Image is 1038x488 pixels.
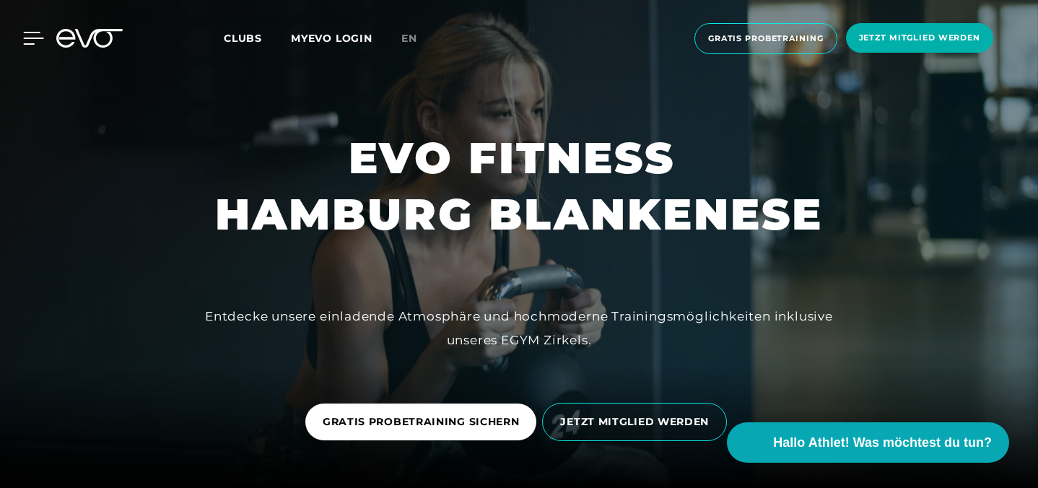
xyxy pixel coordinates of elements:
[194,305,844,352] div: Entdecke unsere einladende Atmosphäre und hochmoderne Trainingsmöglichkeiten inklusive unseres EG...
[224,31,291,45] a: Clubs
[542,392,733,452] a: JETZT MITGLIED WERDEN
[215,130,823,243] h1: EVO FITNESS HAMBURG BLANKENESE
[323,414,520,430] span: GRATIS PROBETRAINING SICHERN
[291,32,372,45] a: MYEVO LOGIN
[305,393,543,451] a: GRATIS PROBETRAINING SICHERN
[708,32,824,45] span: Gratis Probetraining
[560,414,709,430] span: JETZT MITGLIED WERDEN
[690,23,842,54] a: Gratis Probetraining
[859,32,980,44] span: Jetzt Mitglied werden
[842,23,998,54] a: Jetzt Mitglied werden
[401,30,435,47] a: en
[224,32,262,45] span: Clubs
[401,32,417,45] span: en
[773,433,992,453] span: Hallo Athlet! Was möchtest du tun?
[727,422,1009,463] button: Hallo Athlet! Was möchtest du tun?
